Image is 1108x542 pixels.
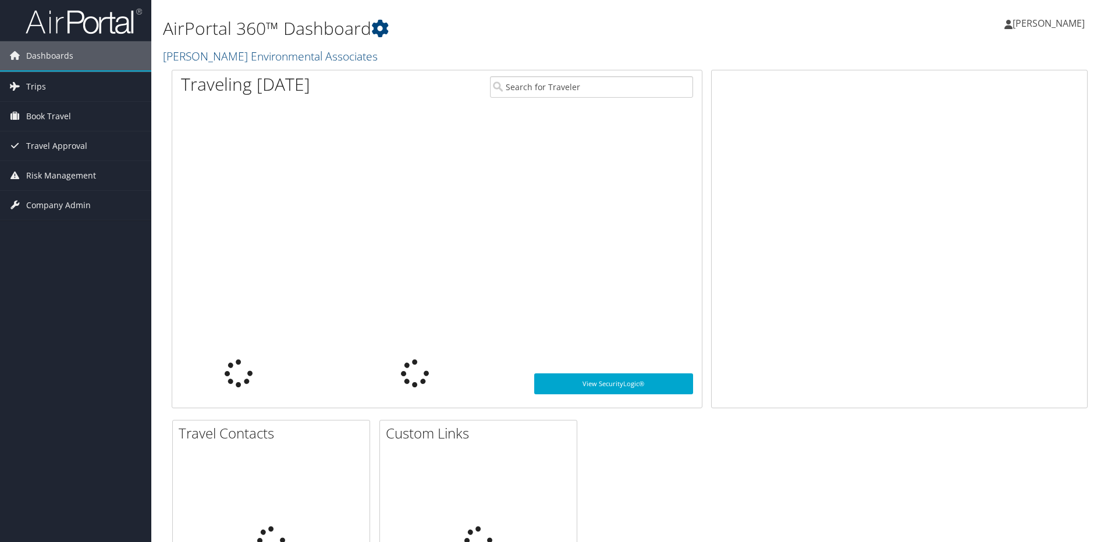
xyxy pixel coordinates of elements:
img: airportal-logo.png [26,8,142,35]
input: Search for Traveler [490,76,693,98]
span: Book Travel [26,102,71,131]
span: Risk Management [26,161,96,190]
span: [PERSON_NAME] [1013,17,1085,30]
span: Dashboards [26,41,73,70]
h2: Custom Links [386,423,577,443]
span: Company Admin [26,191,91,220]
a: [PERSON_NAME] [1004,6,1096,41]
h2: Travel Contacts [179,423,370,443]
h1: AirPortal 360™ Dashboard [163,16,785,41]
span: Trips [26,72,46,101]
a: View SecurityLogic® [534,373,693,394]
h1: Traveling [DATE] [181,72,310,97]
span: Travel Approval [26,131,87,161]
a: [PERSON_NAME] Environmental Associates [163,48,381,64]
